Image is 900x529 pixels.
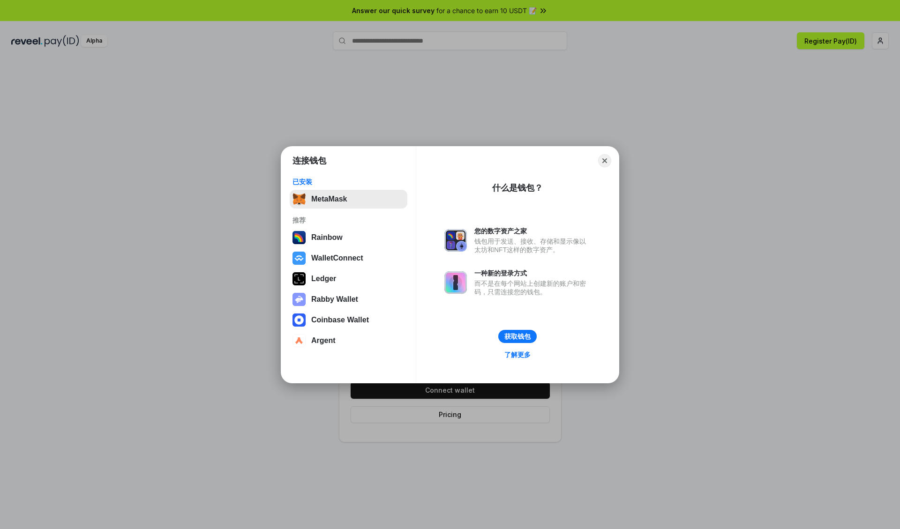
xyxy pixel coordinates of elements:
[499,349,536,361] a: 了解更多
[498,330,537,343] button: 获取钱包
[598,154,611,167] button: Close
[492,182,543,194] div: 什么是钱包？
[311,195,347,203] div: MetaMask
[474,269,591,277] div: 一种新的登录方式
[290,269,407,288] button: Ledger
[292,178,405,186] div: 已安装
[444,229,467,252] img: svg+xml,%3Csvg%20xmlns%3D%22http%3A%2F%2Fwww.w3.org%2F2000%2Fsvg%22%20fill%3D%22none%22%20viewBox...
[290,290,407,309] button: Rabby Wallet
[292,313,306,327] img: svg+xml,%3Csvg%20width%3D%2228%22%20height%3D%2228%22%20viewBox%3D%220%200%2028%2028%22%20fill%3D...
[290,249,407,268] button: WalletConnect
[292,334,306,347] img: svg+xml,%3Csvg%20width%3D%2228%22%20height%3D%2228%22%20viewBox%3D%220%200%2028%2028%22%20fill%3D...
[311,316,369,324] div: Coinbase Wallet
[474,227,591,235] div: 您的数字资产之家
[292,252,306,265] img: svg+xml,%3Csvg%20width%3D%2228%22%20height%3D%2228%22%20viewBox%3D%220%200%2028%2028%22%20fill%3D...
[292,293,306,306] img: svg+xml,%3Csvg%20xmlns%3D%22http%3A%2F%2Fwww.w3.org%2F2000%2Fsvg%22%20fill%3D%22none%22%20viewBox...
[292,216,405,224] div: 推荐
[311,233,343,242] div: Rainbow
[290,311,407,329] button: Coinbase Wallet
[292,155,326,166] h1: 连接钱包
[474,237,591,254] div: 钱包用于发送、接收、存储和显示像以太坊和NFT这样的数字资产。
[311,295,358,304] div: Rabby Wallet
[444,271,467,294] img: svg+xml,%3Csvg%20xmlns%3D%22http%3A%2F%2Fwww.w3.org%2F2000%2Fsvg%22%20fill%3D%22none%22%20viewBox...
[292,231,306,244] img: svg+xml,%3Csvg%20width%3D%22120%22%20height%3D%22120%22%20viewBox%3D%220%200%20120%20120%22%20fil...
[504,332,531,341] div: 获取钱包
[292,193,306,206] img: svg+xml,%3Csvg%20fill%3D%22none%22%20height%3D%2233%22%20viewBox%3D%220%200%2035%2033%22%20width%...
[290,190,407,209] button: MetaMask
[290,228,407,247] button: Rainbow
[311,254,363,262] div: WalletConnect
[504,350,531,359] div: 了解更多
[474,279,591,296] div: 而不是在每个网站上创建新的账户和密码，只需连接您的钱包。
[292,272,306,285] img: svg+xml,%3Csvg%20xmlns%3D%22http%3A%2F%2Fwww.w3.org%2F2000%2Fsvg%22%20width%3D%2228%22%20height%3...
[311,336,336,345] div: Argent
[290,331,407,350] button: Argent
[311,275,336,283] div: Ledger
